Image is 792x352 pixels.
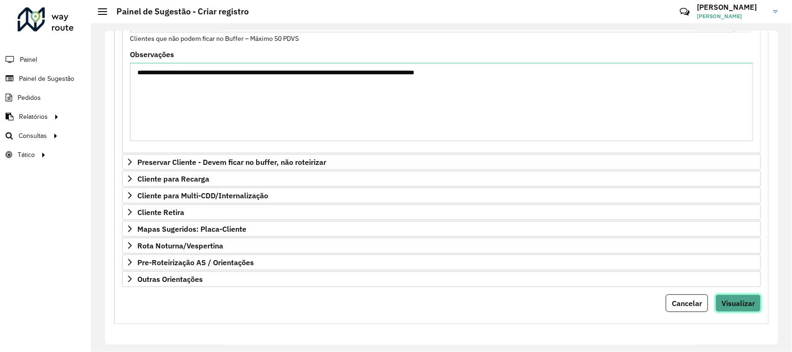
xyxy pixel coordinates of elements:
span: Cliente para Recarga [137,175,209,183]
span: Painel [20,55,37,65]
span: Tático [18,150,35,160]
span: Consultas [19,131,47,141]
span: Pedidos [18,93,41,103]
button: Visualizar [715,294,761,312]
span: Rota Noturna/Vespertina [137,242,223,249]
span: Visualizar [721,299,755,308]
a: Rota Noturna/Vespertina [122,238,761,254]
a: Preservar Cliente - Devem ficar no buffer, não roteirizar [122,154,761,170]
h2: Painel de Sugestão - Criar registro [107,7,249,17]
span: Cliente Retira [137,209,184,216]
span: Painel de Sugestão [19,74,74,84]
a: Cliente Retira [122,204,761,220]
span: [PERSON_NAME] [697,12,766,20]
span: Relatórios [19,112,48,122]
label: Observações [130,49,174,60]
a: Cliente para Multi-CDD/Internalização [122,188,761,203]
a: Cliente para Recarga [122,171,761,187]
span: Preservar Cliente - Devem ficar no buffer, não roteirizar [137,158,326,166]
h3: [PERSON_NAME] [697,3,766,12]
span: Pre-Roteirização AS / Orientações [137,259,254,266]
a: Mapas Sugeridos: Placa-Cliente [122,221,761,237]
span: Cancelar [672,299,702,308]
small: Clientes que não podem ficar no Buffer – Máximo 50 PDVS [130,34,299,43]
a: Pre-Roteirização AS / Orientações [122,254,761,270]
button: Cancelar [666,294,708,312]
span: Outras Orientações [137,275,203,283]
span: Mapas Sugeridos: Placa-Cliente [137,225,246,233]
a: Contato Rápido [675,2,695,22]
a: Outras Orientações [122,271,761,287]
span: Cliente para Multi-CDD/Internalização [137,192,268,199]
